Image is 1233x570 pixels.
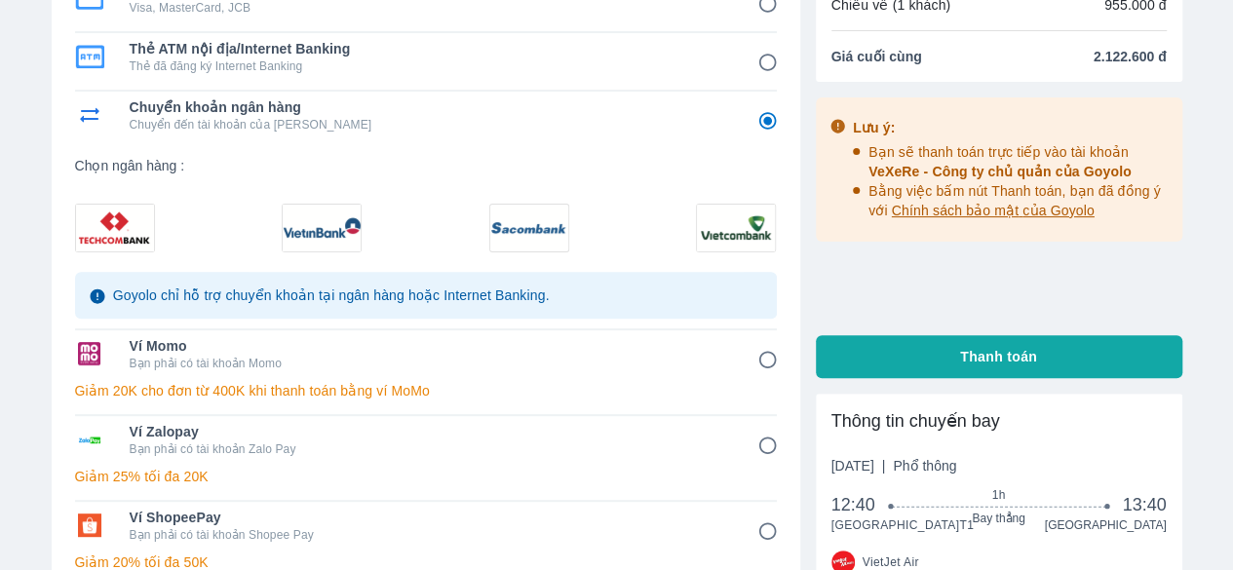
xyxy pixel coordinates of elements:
[75,513,104,537] img: Ví ShopeePay
[75,381,777,400] p: Giảm 20K cho đơn từ 400K khi thanh toán bằng ví MoMo
[75,33,777,80] div: Thẻ ATM nội địa/Internet BankingThẻ ATM nội địa/Internet BankingThẻ đã đăng ký Internet Banking
[130,336,730,356] span: Ví Momo
[76,205,154,251] img: 1
[863,554,919,570] span: VietJet Air
[882,458,886,474] span: |
[75,103,104,127] img: Chuyển khoản ngân hàng
[831,47,922,66] span: Giá cuối cùng
[113,285,550,305] p: Goyolo chỉ hỗ trợ chuyển khoản tại ngân hàng hoặc Internet Banking.
[75,502,777,549] div: Ví ShopeePayVí ShopeePayBạn phải có tài khoản Shopee Pay
[868,164,1132,179] span: VeXeRe - Công ty chủ quản của Goyolo
[130,508,730,527] span: Ví ShopeePay
[1094,47,1167,66] span: 2.122.600 đ
[853,118,1169,137] div: Lưu ý:
[130,117,730,133] p: Chuyển đến tài khoản của [PERSON_NAME]
[75,156,777,175] span: Chọn ngân hàng :
[490,205,568,251] img: 1
[130,58,730,74] p: Thẻ đã đăng ký Internet Banking
[892,203,1095,218] span: Chính sách bảo mật của Goyolo
[130,527,730,543] p: Bạn phải có tài khoản Shopee Pay
[816,335,1182,378] button: Thanh toán
[893,458,956,474] span: Phổ thông
[130,97,730,117] span: Chuyển khoản ngân hàng
[831,493,892,516] span: 12:40
[130,356,730,371] p: Bạn phải có tài khoản Momo
[75,330,777,377] div: Ví MomoVí MomoBạn phải có tài khoản Momo
[891,511,1106,526] span: Bay thẳng
[283,205,361,251] img: 1
[831,456,957,475] span: [DATE]
[868,144,1132,179] span: Bạn sẽ thanh toán trực tiếp vào tài khoản
[75,92,777,138] div: Chuyển khoản ngân hàngChuyển khoản ngân hàngChuyển đến tài khoản của [PERSON_NAME]
[960,347,1037,366] span: Thanh toán
[831,409,1167,433] div: Thông tin chuyến bay
[891,487,1106,503] span: 1h
[75,467,777,486] p: Giảm 25% tối đa 20K
[130,441,730,457] p: Bạn phải có tài khoản Zalo Pay
[1122,493,1166,516] span: 13:40
[75,342,104,365] img: Ví Momo
[75,428,104,451] img: Ví Zalopay
[868,181,1169,220] p: Bằng việc bấm nút Thanh toán, bạn đã đồng ý với
[75,416,777,463] div: Ví ZalopayVí ZalopayBạn phải có tài khoản Zalo Pay
[130,39,730,58] span: Thẻ ATM nội địa/Internet Banking
[697,205,775,251] img: 1
[130,422,730,441] span: Ví Zalopay
[75,45,104,68] img: Thẻ ATM nội địa/Internet Banking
